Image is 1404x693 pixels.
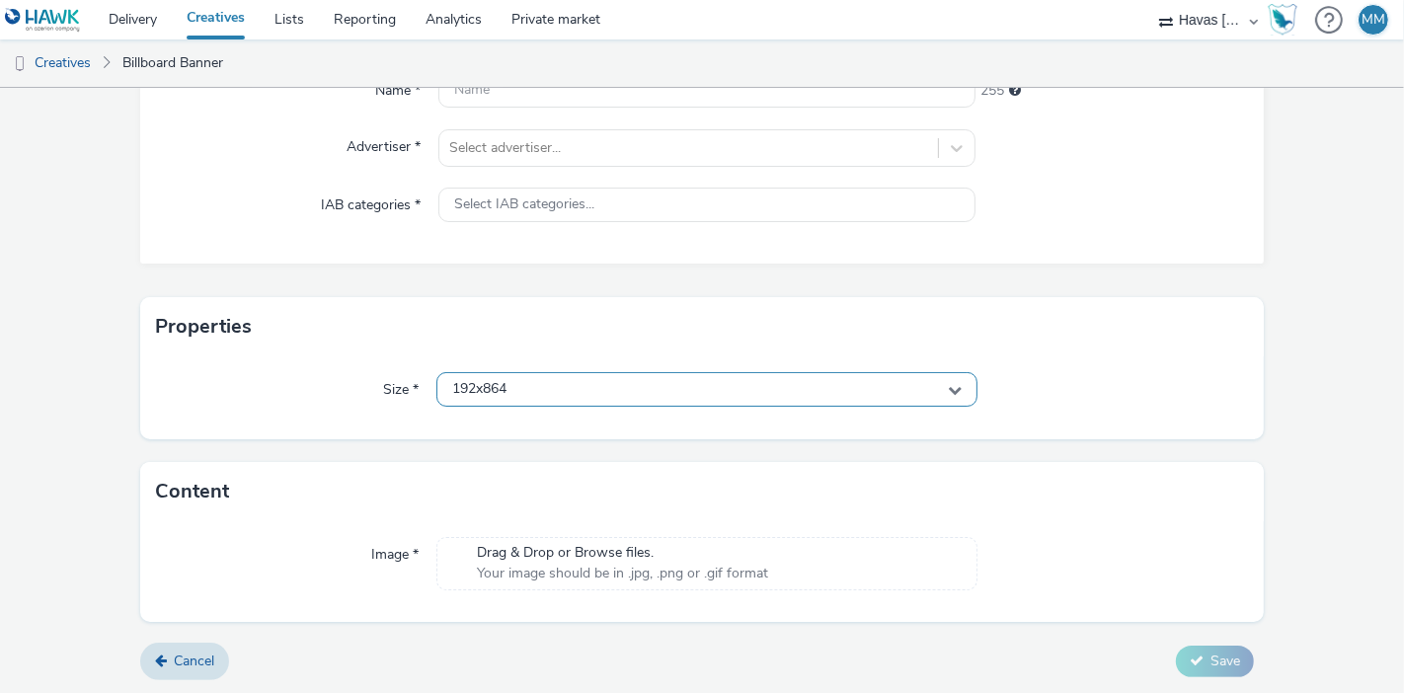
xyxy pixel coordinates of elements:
[155,477,229,506] h3: Content
[477,564,768,583] span: Your image should be in .jpg, .png or .gif format
[1268,4,1297,36] img: Hawk Academy
[5,8,81,33] img: undefined Logo
[1009,81,1021,101] div: Maximum 255 characters
[363,537,427,565] label: Image *
[477,543,768,563] span: Drag & Drop or Browse files.
[454,196,594,213] span: Select IAB categories...
[1210,652,1240,670] span: Save
[375,372,427,400] label: Size *
[1176,646,1254,677] button: Save
[339,129,429,157] label: Advertiser *
[10,54,30,74] img: dooh
[313,188,429,215] label: IAB categories *
[438,73,975,108] input: Name
[1362,5,1385,35] div: MM
[1268,4,1305,36] a: Hawk Academy
[174,652,214,670] span: Cancel
[140,643,229,680] a: Cancel
[155,312,252,342] h3: Properties
[980,81,1004,101] span: 255
[367,73,429,101] label: Name *
[113,39,233,87] a: Billboard Banner
[452,381,507,398] span: 192x864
